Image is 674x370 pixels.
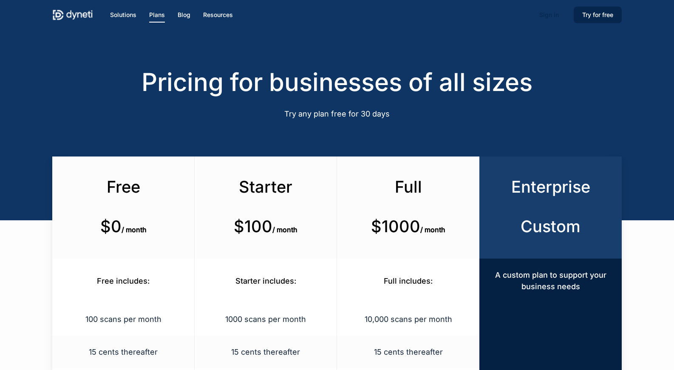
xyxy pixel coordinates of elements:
a: Try for free [574,10,622,20]
span: Full [395,177,422,196]
p: 100 scans per month [63,313,184,325]
p: 1000 scans per month [205,313,326,325]
span: / month [272,225,297,234]
span: Resources [203,11,233,18]
span: Free [107,177,140,196]
span: / month [122,225,147,234]
p: 15 cents thereafter [205,346,326,358]
span: Try for free [582,11,613,18]
span: Plans [149,11,165,18]
span: Try any plan free for 30 days [284,109,390,118]
span: / month [420,225,445,234]
b: $0 [100,216,122,236]
span: Blog [178,11,190,18]
b: $100 [234,216,272,236]
a: Blog [178,10,190,20]
span: Full includes: [384,276,433,285]
b: $1000 [371,216,420,236]
span: A custom plan to support your business needs [495,270,606,291]
h3: Enterprise [495,177,606,196]
span: Solutions [110,11,136,18]
span: Sign in [539,11,559,18]
p: 10,000 scans per month [348,313,469,325]
a: Resources [203,10,233,20]
span: Starter includes: [235,276,296,285]
h3: Custom [495,216,606,236]
p: 15 cents thereafter [63,346,184,358]
a: Plans [149,10,165,20]
a: Solutions [110,10,136,20]
p: 15 cents thereafter [348,346,469,358]
a: Sign in [531,8,567,22]
span: Starter [239,177,292,196]
span: Free includes: [97,276,150,285]
h2: Pricing for businesses of all sizes [52,68,621,97]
